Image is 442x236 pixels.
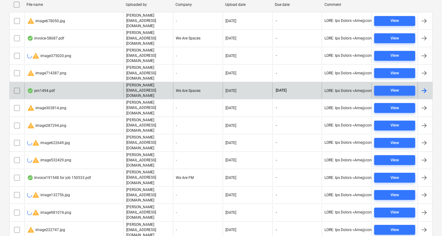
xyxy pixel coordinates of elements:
p: [PERSON_NAME][EMAIL_ADDRESS][DOMAIN_NAME] [126,152,171,168]
span: - [275,123,278,128]
button: View [374,121,415,130]
div: image532429.png [27,156,71,164]
div: image622649.jpg [27,139,70,147]
div: View [390,17,399,24]
div: - [173,13,223,29]
p: [PERSON_NAME][EMAIL_ADDRESS][DOMAIN_NAME] [126,30,171,46]
div: - [173,48,223,64]
div: View [390,192,399,199]
div: image714387.png [27,69,66,77]
span: warning [27,104,35,112]
div: - [173,205,223,220]
div: [DATE] [225,210,236,215]
p: [PERSON_NAME][EMAIL_ADDRESS][DOMAIN_NAME] [126,83,171,98]
div: Company [176,2,220,7]
button: View [374,103,415,113]
iframe: Chat Widget [411,206,442,236]
div: - [173,187,223,203]
div: View [390,226,399,234]
div: Due date [275,2,320,7]
div: - [173,118,223,133]
div: [DATE] [225,89,236,93]
p: [PERSON_NAME][EMAIL_ADDRESS][DOMAIN_NAME] [126,65,171,81]
button: View [374,51,415,61]
div: [DATE] [225,123,236,128]
span: warning [32,209,39,216]
div: View [390,35,399,42]
button: View [374,173,415,183]
div: - [173,65,223,81]
p: [PERSON_NAME][EMAIL_ADDRESS][DOMAIN_NAME] [126,187,171,203]
span: warning [32,191,39,199]
span: warning [27,69,35,77]
div: - [173,152,223,168]
button: View [374,190,415,200]
span: - [275,210,278,215]
div: OCR in progress [27,53,32,58]
div: View [390,157,399,164]
span: warning [27,17,35,25]
span: - [275,227,278,233]
div: OCR finished [27,175,33,180]
div: [DATE] [225,19,236,23]
div: image132756.jpg [27,191,70,199]
button: View [374,86,415,96]
div: image981074.png [27,209,71,216]
span: - [275,105,278,110]
span: - [275,140,278,145]
div: OCR finished [27,88,33,93]
div: Comment [324,2,369,7]
div: View [390,70,399,77]
span: - [275,175,278,180]
span: - [275,53,278,58]
div: We Are FM [173,170,223,185]
div: Invoice191548 for job 150533.pdf [27,175,91,180]
button: View [374,68,415,78]
button: View [374,155,415,165]
div: pm1494.pdf [27,88,55,93]
span: warning [27,122,35,129]
span: warning [32,156,39,164]
button: View [374,16,415,26]
div: We Are Spaces [173,30,223,46]
button: View [374,225,415,235]
div: View [390,209,399,216]
div: image287294.png [27,122,66,129]
p: [PERSON_NAME][EMAIL_ADDRESS][DOMAIN_NAME] [126,135,171,151]
div: image303814.png [27,104,66,112]
p: [PERSON_NAME][EMAIL_ADDRESS][DOMAIN_NAME] [126,170,171,185]
div: [DATE] [225,71,236,75]
span: - [275,158,278,163]
div: View [390,122,399,129]
div: View [390,87,399,94]
div: View [390,105,399,112]
div: OCR in progress [27,140,32,145]
span: warning [32,52,39,60]
div: [DATE] [225,54,236,58]
div: Uploaded by [126,2,171,7]
div: OCR in progress [27,193,32,197]
p: [PERSON_NAME][EMAIL_ADDRESS][DOMAIN_NAME] [126,118,171,133]
div: View [390,52,399,59]
div: View [390,139,399,147]
div: [DATE] [225,141,236,145]
div: image375020.png [27,52,71,60]
span: warning [32,139,39,147]
div: - [173,100,223,116]
div: OCR in progress [27,210,32,215]
span: [DATE] [275,88,287,93]
div: We Are Spaces [173,83,223,98]
div: View [390,174,399,181]
div: OCR in progress [27,158,32,163]
span: warning [27,226,35,234]
div: OCR finished [27,36,33,41]
button: View [374,208,415,217]
div: [DATE] [225,158,236,162]
button: View [374,33,415,43]
span: - [275,193,278,198]
div: [DATE] [225,228,236,232]
div: File name [27,2,121,7]
div: - [173,135,223,151]
div: image678050.jpg [27,17,65,25]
